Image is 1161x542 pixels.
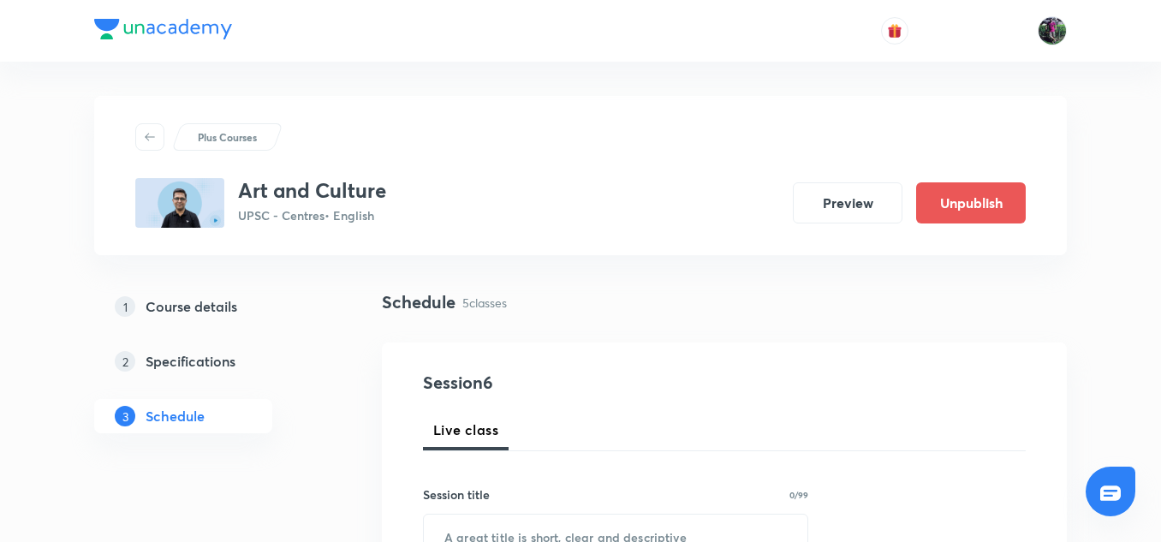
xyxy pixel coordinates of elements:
h3: Art and Culture [238,178,386,203]
button: Preview [793,182,902,223]
a: 2Specifications [94,344,327,378]
button: avatar [881,17,908,45]
img: 9d89896b61234093a7f2b9958d7e20bc.jpg [135,178,224,228]
h6: Session title [423,485,490,503]
span: Live class [433,420,498,440]
p: 3 [115,406,135,426]
img: Company Logo [94,19,232,39]
a: Company Logo [94,19,232,44]
img: Ravishekhar Kumar [1038,16,1067,45]
p: 0/99 [789,491,808,499]
h4: Schedule [382,289,455,315]
img: avatar [887,23,902,39]
p: UPSC - Centres • English [238,206,386,224]
p: 1 [115,296,135,317]
p: Plus Courses [198,129,257,145]
a: 1Course details [94,289,327,324]
h5: Schedule [146,406,205,426]
h5: Course details [146,296,237,317]
p: 5 classes [462,294,507,312]
button: Unpublish [916,182,1026,223]
h4: Session 6 [423,370,735,396]
h5: Specifications [146,351,235,372]
p: 2 [115,351,135,372]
